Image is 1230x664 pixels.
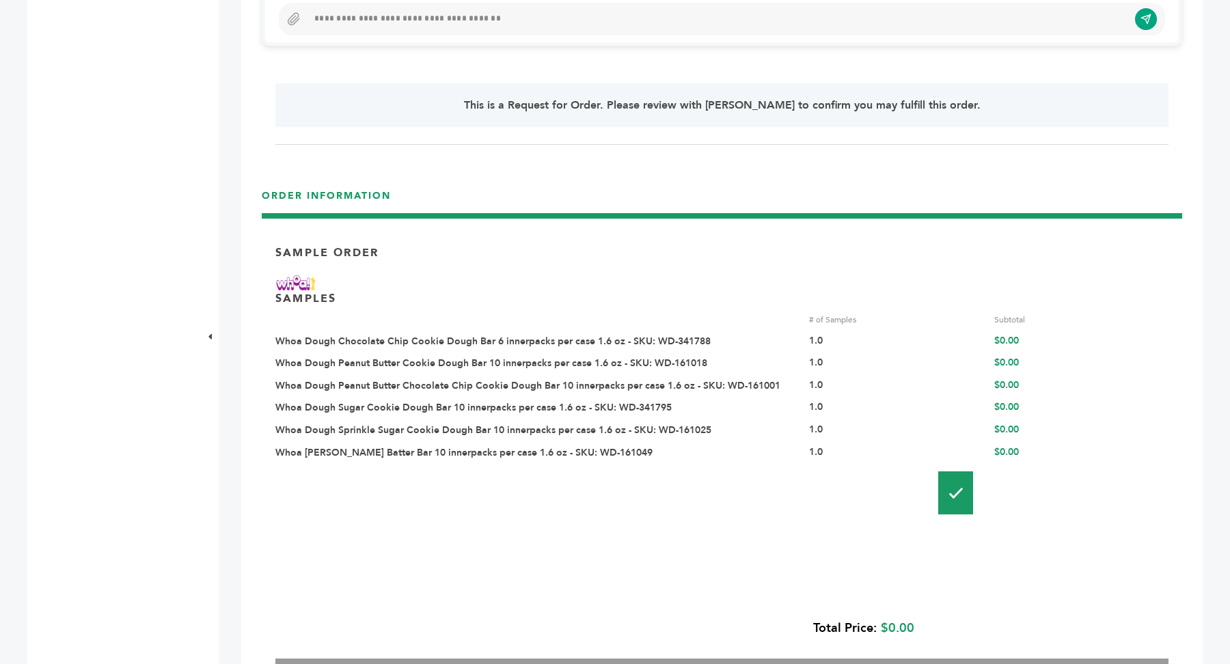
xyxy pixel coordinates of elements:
[275,379,780,392] a: Whoa Dough Peanut Butter Chocolate Chip Cookie Dough Bar 10 innerpacks per case 1.6 oz - SKU: WD-...
[813,620,877,637] b: Total Price:
[994,446,1168,460] div: $0.00
[275,245,379,260] p: Sample Order
[275,335,711,348] a: Whoa Dough Chocolate Chip Cookie Dough Bar 6 innerpacks per case 1.6 oz - SKU: WD-341788
[994,424,1168,437] div: $0.00
[994,335,1168,348] div: $0.00
[809,314,983,326] div: # of Samples
[994,314,1168,326] div: Subtotal
[275,291,336,306] p: SAMPLES
[275,401,672,414] a: Whoa Dough Sugar Cookie Dough Bar 10 innerpacks per case 1.6 oz - SKU: WD-341795
[311,97,1132,113] p: This is a Request for Order. Please review with [PERSON_NAME] to confirm you may fulfill this order.
[938,471,973,514] img: Pallet-Icons-01.png
[809,424,983,437] div: 1.0
[262,189,1182,213] h3: ORDER INFORMATION
[809,335,983,348] div: 1.0
[994,357,1168,370] div: $0.00
[275,357,707,370] a: Whoa Dough Peanut Butter Cookie Dough Bar 10 innerpacks per case 1.6 oz - SKU: WD-161018
[809,379,983,393] div: 1.0
[809,357,983,370] div: 1.0
[275,446,653,459] a: Whoa [PERSON_NAME] Batter Bar 10 innerpacks per case 1.6 oz - SKU: WD-161049
[994,401,1168,415] div: $0.00
[275,275,316,290] img: Brand Name
[275,424,711,437] a: Whoa Dough Sprinkle Sugar Cookie Dough Bar 10 innerpacks per case 1.6 oz - SKU: WD-161025
[809,401,983,415] div: 1.0
[275,611,914,645] div: $0.00
[994,379,1168,393] div: $0.00
[809,446,983,460] div: 1.0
